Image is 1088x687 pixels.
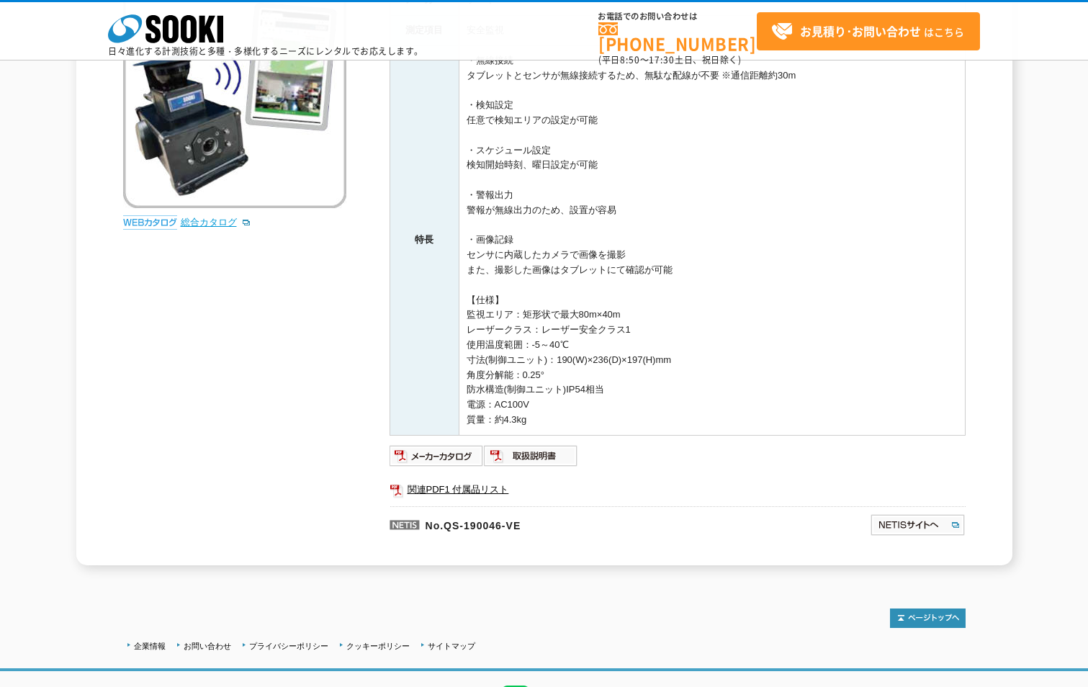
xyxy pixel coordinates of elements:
[771,21,964,42] span: はこちら
[123,215,177,230] img: webカタログ
[181,217,251,228] a: 総合カタログ
[390,45,459,435] th: 特長
[390,506,731,541] p: No.QS-190046-VE
[346,642,410,650] a: クッキーポリシー
[598,53,741,66] span: (平日 ～ 土日、祝日除く)
[890,609,966,628] img: トップページへ
[598,12,757,21] span: お電話でのお問い合わせは
[757,12,980,50] a: お見積り･お問い合わせはこちら
[134,642,166,650] a: 企業情報
[800,22,921,40] strong: お見積り･お問い合わせ
[108,47,423,55] p: 日々進化する計測技術と多種・多様化するニーズにレンタルでお応えします。
[598,22,757,52] a: [PHONE_NUMBER]
[390,454,484,464] a: メーカーカタログ
[184,642,231,650] a: お問い合わせ
[249,642,328,650] a: プライバシーポリシー
[484,444,578,467] img: 取扱説明書
[870,513,966,536] img: NETISサイトへ
[390,444,484,467] img: メーカーカタログ
[620,53,640,66] span: 8:50
[390,480,966,499] a: 関連PDF1 付属品リスト
[428,642,475,650] a: サイトマップ
[649,53,675,66] span: 17:30
[459,45,965,435] td: ・無線接続 タブレットとセンサが無線接続するため、無駄な配線が不要 ※通信距離約30m ・検知設定 任意で検知エリアの設定が可能 ・スケジュール設定 検知開始時刻、曜日設定が可能 ・警報出力 警...
[484,454,578,464] a: 取扱説明書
